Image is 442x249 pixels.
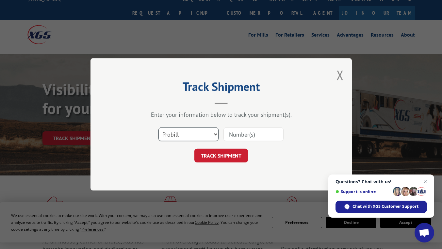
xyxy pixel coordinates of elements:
div: Chat with XGS Customer Support [336,201,427,213]
button: TRACK SHIPMENT [194,149,248,163]
span: Chat with XGS Customer Support [352,204,418,209]
span: Close chat [421,178,429,186]
span: Questions? Chat with us! [336,179,427,184]
span: Support is online [336,189,390,194]
h2: Track Shipment [123,82,319,94]
button: Close modal [336,66,344,84]
input: Number(s) [223,128,284,141]
div: Open chat [415,223,434,242]
div: Enter your information below to track your shipment(s). [123,111,319,119]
